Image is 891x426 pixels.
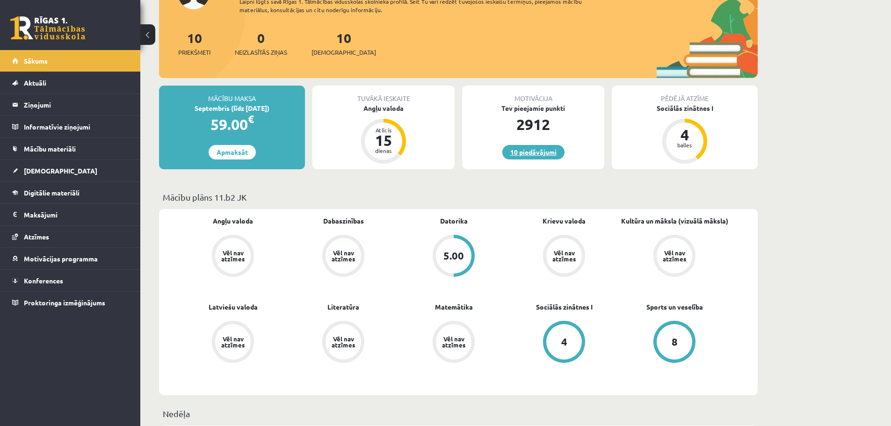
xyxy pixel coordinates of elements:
[509,235,619,279] a: Vēl nav atzīmes
[619,235,730,279] a: Vēl nav atzīmes
[462,113,604,136] div: 2912
[661,250,688,262] div: Vēl nav atzīmes
[312,103,455,165] a: Angļu valoda Atlicis 15 dienas
[509,321,619,365] a: 4
[502,145,565,159] a: 10 piedāvājumi
[369,133,398,148] div: 15
[398,321,509,365] a: Vēl nav atzīmes
[159,103,305,113] div: Septembris (līdz [DATE])
[671,127,699,142] div: 4
[646,302,703,312] a: Sports un veselība
[330,250,356,262] div: Vēl nav atzīmes
[178,235,288,279] a: Vēl nav atzīmes
[159,86,305,103] div: Mācību maksa
[12,72,129,94] a: Aktuāli
[561,337,567,347] div: 4
[543,216,586,226] a: Krievu valoda
[612,86,758,103] div: Pēdējā atzīme
[536,302,593,312] a: Sociālās zinātnes I
[24,166,97,175] span: [DEMOGRAPHIC_DATA]
[213,216,253,226] a: Angļu valoda
[209,302,258,312] a: Latviešu valoda
[12,248,129,269] a: Motivācijas programma
[12,50,129,72] a: Sākums
[440,216,468,226] a: Datorika
[24,204,129,225] legend: Maksājumi
[443,251,464,261] div: 5.00
[435,302,473,312] a: Matemātika
[178,29,210,57] a: 10Priekšmeti
[12,94,129,116] a: Ziņojumi
[163,407,754,420] p: Nedēļa
[621,216,728,226] a: Kultūra un māksla (vizuālā māksla)
[672,337,678,347] div: 8
[220,336,246,348] div: Vēl nav atzīmes
[24,298,105,307] span: Proktoringa izmēģinājums
[24,144,76,153] span: Mācību materiāli
[178,321,288,365] a: Vēl nav atzīmes
[441,336,467,348] div: Vēl nav atzīmes
[369,148,398,153] div: dienas
[369,127,398,133] div: Atlicis
[12,292,129,313] a: Proktoringa izmēģinājums
[462,103,604,113] div: Tev pieejamie punkti
[24,79,46,87] span: Aktuāli
[671,142,699,148] div: balles
[209,145,256,159] a: Apmaksāt
[12,270,129,291] a: Konferences
[398,235,509,279] a: 5.00
[312,86,455,103] div: Tuvākā ieskaite
[311,48,376,57] span: [DEMOGRAPHIC_DATA]
[12,160,129,181] a: [DEMOGRAPHIC_DATA]
[24,188,80,197] span: Digitālie materiāli
[551,250,577,262] div: Vēl nav atzīmes
[288,321,398,365] a: Vēl nav atzīmes
[159,113,305,136] div: 59.00
[330,336,356,348] div: Vēl nav atzīmes
[163,191,754,203] p: Mācību plāns 11.b2 JK
[311,29,376,57] a: 10[DEMOGRAPHIC_DATA]
[24,116,129,137] legend: Informatīvie ziņojumi
[12,226,129,247] a: Atzīmes
[235,29,287,57] a: 0Neizlasītās ziņas
[24,254,98,263] span: Motivācijas programma
[612,103,758,113] div: Sociālās zinātnes I
[12,116,129,137] a: Informatīvie ziņojumi
[619,321,730,365] a: 8
[462,86,604,103] div: Motivācija
[24,276,63,285] span: Konferences
[323,216,364,226] a: Dabaszinības
[235,48,287,57] span: Neizlasītās ziņas
[12,182,129,203] a: Digitālie materiāli
[10,16,85,40] a: Rīgas 1. Tālmācības vidusskola
[24,94,129,116] legend: Ziņojumi
[178,48,210,57] span: Priekšmeti
[220,250,246,262] div: Vēl nav atzīmes
[12,138,129,159] a: Mācību materiāli
[24,232,49,241] span: Atzīmes
[312,103,455,113] div: Angļu valoda
[24,57,48,65] span: Sākums
[327,302,359,312] a: Literatūra
[612,103,758,165] a: Sociālās zinātnes I 4 balles
[12,204,129,225] a: Maksājumi
[248,112,254,126] span: €
[288,235,398,279] a: Vēl nav atzīmes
